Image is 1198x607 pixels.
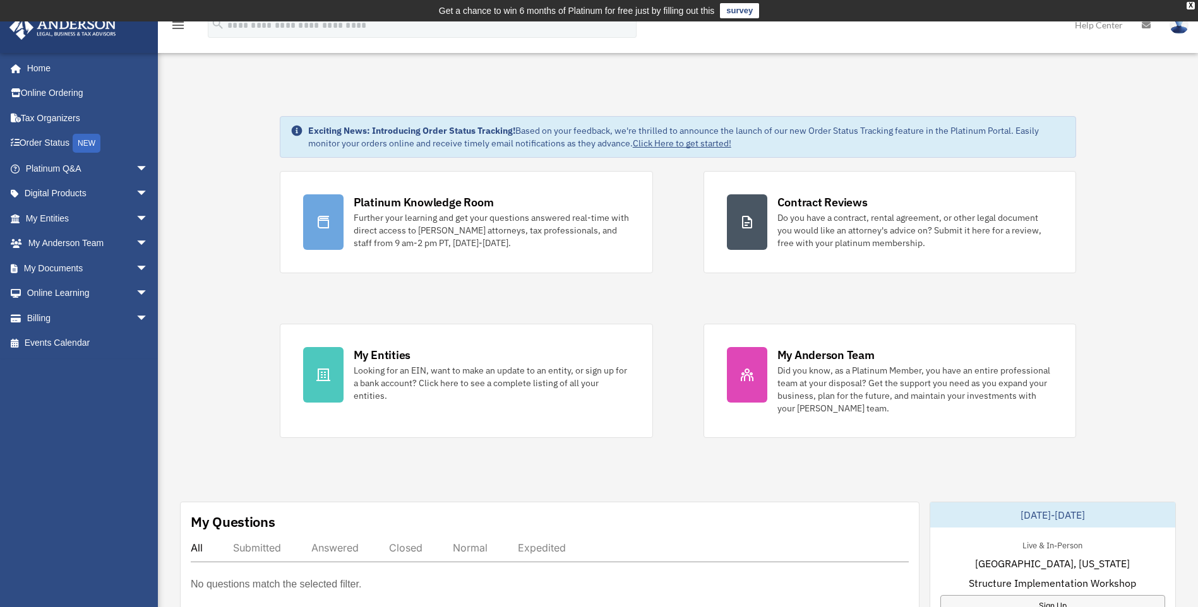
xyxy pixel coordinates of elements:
span: arrow_drop_down [136,181,161,207]
div: Live & In-Person [1012,538,1093,551]
a: Click Here to get started! [633,138,731,149]
img: Anderson Advisors Platinum Portal [6,15,120,40]
a: survey [720,3,759,18]
a: Events Calendar [9,331,167,356]
span: [GEOGRAPHIC_DATA], [US_STATE] [975,556,1130,571]
span: arrow_drop_down [136,256,161,281]
div: Did you know, as a Platinum Member, you have an entire professional team at your disposal? Get th... [777,364,1053,415]
div: My Questions [191,512,275,531]
a: Contract Reviews Do you have a contract, rental agreement, or other legal document you would like... [704,171,1077,273]
div: NEW [73,134,100,153]
a: Online Ordering [9,81,167,106]
div: Closed [389,541,422,554]
a: My Documentsarrow_drop_down [9,256,167,281]
div: Platinum Knowledge Room [354,194,494,210]
div: Based on your feedback, we're thrilled to announce the launch of our new Order Status Tracking fe... [308,124,1066,150]
div: Do you have a contract, rental agreement, or other legal document you would like an attorney's ad... [777,211,1053,249]
div: Expedited [518,541,566,554]
i: search [211,17,225,31]
div: close [1187,2,1195,9]
p: No questions match the selected filter. [191,575,361,593]
a: My Anderson Teamarrow_drop_down [9,231,167,256]
a: menu [171,22,186,33]
span: arrow_drop_down [136,206,161,232]
strong: Exciting News: Introducing Order Status Tracking! [308,125,515,136]
a: Billingarrow_drop_down [9,305,167,331]
div: My Entities [354,347,410,363]
div: All [191,541,203,554]
a: Tax Organizers [9,105,167,131]
div: Contract Reviews [777,194,868,210]
div: [DATE]-[DATE] [930,502,1175,527]
div: My Anderson Team [777,347,875,363]
a: Platinum Q&Aarrow_drop_down [9,156,167,181]
a: Digital Productsarrow_drop_down [9,181,167,206]
span: arrow_drop_down [136,231,161,257]
div: Submitted [233,541,281,554]
span: arrow_drop_down [136,156,161,182]
a: Home [9,56,161,81]
a: Order StatusNEW [9,131,167,156]
span: arrow_drop_down [136,281,161,307]
span: Structure Implementation Workshop [969,575,1136,591]
img: User Pic [1170,16,1189,34]
span: arrow_drop_down [136,305,161,331]
i: menu [171,18,186,33]
div: Get a chance to win 6 months of Platinum for free just by filling out this [439,3,715,18]
a: Online Learningarrow_drop_down [9,281,167,306]
a: My Entities Looking for an EIN, want to make an update to an entity, or sign up for a bank accoun... [280,324,653,438]
a: Platinum Knowledge Room Further your learning and get your questions answered real-time with dire... [280,171,653,273]
a: My Anderson Team Did you know, as a Platinum Member, you have an entire professional team at your... [704,324,1077,438]
div: Answered [311,541,359,554]
div: Normal [453,541,488,554]
div: Looking for an EIN, want to make an update to an entity, or sign up for a bank account? Click her... [354,364,630,402]
div: Further your learning and get your questions answered real-time with direct access to [PERSON_NAM... [354,211,630,249]
a: My Entitiesarrow_drop_down [9,206,167,231]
